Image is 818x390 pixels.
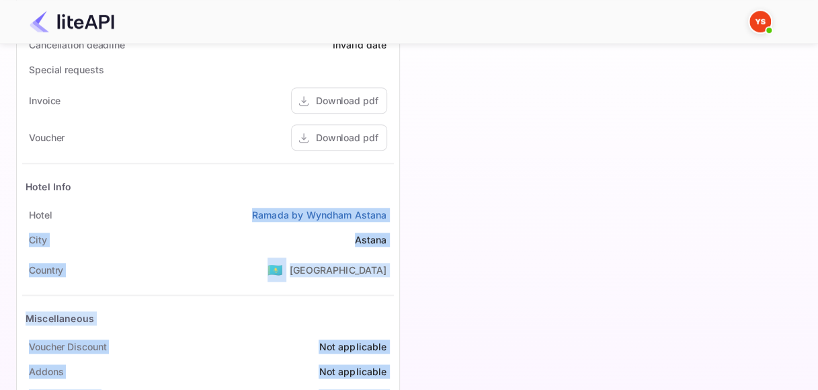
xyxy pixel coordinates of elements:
div: Not applicable [319,340,386,354]
div: Invoice [29,93,60,108]
div: Cancellation deadline [29,38,125,52]
div: Country [29,263,63,277]
div: Voucher [29,130,65,145]
div: Astana [355,233,387,247]
div: Download pdf [316,93,378,108]
img: LiteAPI Logo [30,11,114,32]
div: Addons [29,364,63,379]
div: Miscellaneous [26,311,94,325]
div: Hotel [29,208,52,222]
div: Not applicable [319,364,386,379]
div: City [29,233,47,247]
div: Download pdf [316,130,378,145]
div: Hotel Info [26,180,72,194]
img: Yandex Support [749,11,771,32]
div: Voucher Discount [29,340,106,354]
div: [GEOGRAPHIC_DATA] [290,263,387,277]
span: United States [268,258,283,282]
a: Ramada by Wyndham Astana [252,208,387,222]
div: Special requests [29,63,104,77]
div: Invalid date [333,38,387,52]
